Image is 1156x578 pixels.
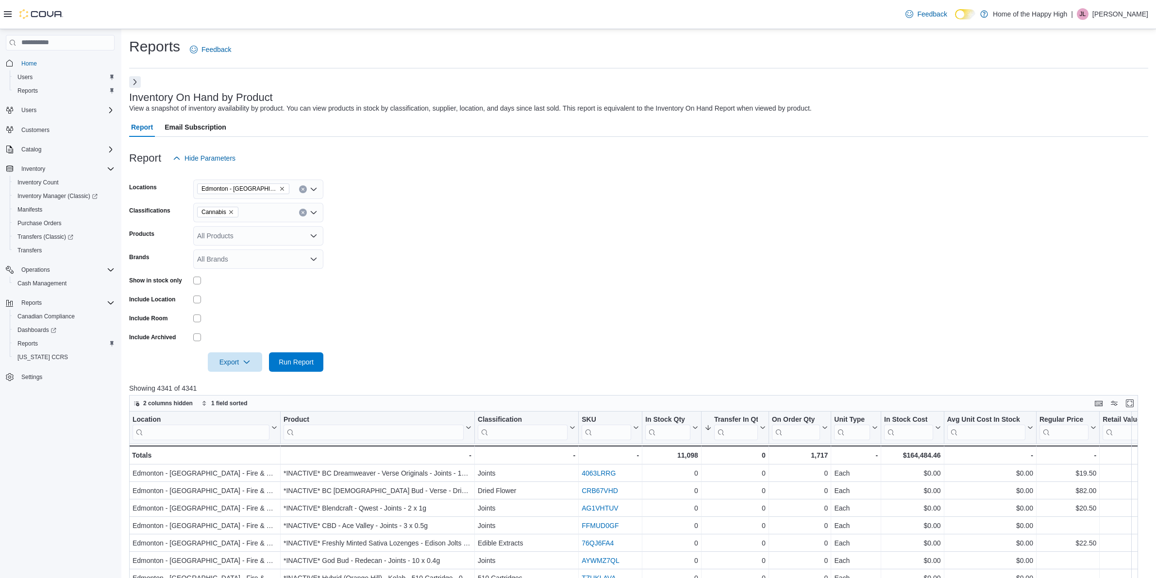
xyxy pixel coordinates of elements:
[704,520,766,531] div: 0
[478,415,568,424] div: Classification
[14,217,66,229] a: Purchase Orders
[21,373,42,381] span: Settings
[14,338,42,349] a: Reports
[947,415,1025,424] div: Avg Unit Cost In Stock
[130,397,197,409] button: 2 columns hidden
[17,87,38,95] span: Reports
[1039,415,1096,440] button: Regular Price
[582,415,639,440] button: SKU
[582,504,618,512] a: AG1VHTUV
[21,146,41,153] span: Catalog
[1077,8,1089,20] div: Joseph Loutitt
[129,37,180,56] h1: Reports
[133,537,277,549] div: Edmonton - [GEOGRAPHIC_DATA] - Fire & Flower
[6,52,115,410] nav: Complex example
[884,415,933,424] div: In Stock Cost
[772,415,821,424] div: On Order Qty
[17,179,59,186] span: Inventory Count
[197,183,289,194] span: Edmonton - Terrace Plaza - Fire & Flower
[10,176,118,189] button: Inventory Count
[772,415,821,440] div: On Order Qty
[279,186,285,192] button: Remove Edmonton - Terrace Plaza - Fire & Flower from selection in this group
[714,415,758,424] div: Transfer In Qty
[10,323,118,337] a: Dashboards
[21,299,42,307] span: Reports
[10,350,118,364] button: [US_STATE] CCRS
[14,190,115,202] span: Inventory Manager (Classic)
[947,555,1033,566] div: $0.00
[834,415,870,424] div: Unit Type
[133,467,277,479] div: Edmonton - [GEOGRAPHIC_DATA] - Fire & Flower
[772,502,828,514] div: 0
[186,40,235,59] a: Feedback
[14,324,115,336] span: Dashboards
[17,58,41,69] a: Home
[131,117,153,137] span: Report
[21,60,37,67] span: Home
[269,352,323,372] button: Run Report
[704,502,766,514] div: 0
[1108,397,1120,409] button: Display options
[14,217,115,229] span: Purchase Orders
[197,207,238,217] span: Cannabis
[14,71,36,83] a: Users
[211,399,248,407] span: 1 field sorted
[17,104,40,116] button: Users
[14,311,115,322] span: Canadian Compliance
[772,555,828,566] div: 0
[947,537,1033,549] div: $0.00
[947,415,1033,440] button: Avg Unit Cost In Stock
[947,520,1033,531] div: $0.00
[2,162,118,176] button: Inventory
[21,126,50,134] span: Customers
[10,70,118,84] button: Users
[14,278,70,289] a: Cash Management
[129,92,273,103] h3: Inventory On Hand by Product
[884,415,933,440] div: In Stock Cost
[14,311,79,322] a: Canadian Compliance
[947,415,1025,440] div: Avg Unit Cost In Stock
[582,415,631,424] div: SKU
[129,103,812,114] div: View a snapshot of inventory availability by product. You can view products in stock by classific...
[582,469,616,477] a: 4063LRRG
[129,383,1148,393] p: Showing 4341 of 4341
[478,415,575,440] button: Classification
[284,520,471,531] div: *INACTIVE* CBD - Ace Valley - Joints - 3 x 0.5g
[884,485,940,496] div: $0.00
[19,9,63,19] img: Cova
[478,537,575,549] div: Edible Extracts
[704,555,766,566] div: 0
[834,415,870,440] div: Unit Type
[17,144,115,155] span: Catalog
[184,153,235,163] span: Hide Parameters
[582,522,619,529] a: FFMUD0GF
[478,520,575,531] div: Joints
[129,207,170,215] label: Classifications
[834,449,878,461] div: -
[284,415,471,440] button: Product
[133,502,277,514] div: Edmonton - [GEOGRAPHIC_DATA] - Fire & Flower
[478,485,575,496] div: Dried Flower
[17,264,54,276] button: Operations
[478,502,575,514] div: Joints
[17,280,67,287] span: Cash Management
[993,8,1067,20] p: Home of the Happy High
[17,73,33,81] span: Users
[279,357,314,367] span: Run Report
[17,297,46,309] button: Reports
[284,555,471,566] div: *INACTIVE* God Bud - Redecan - Joints - 10 x 0.4g
[14,245,115,256] span: Transfers
[2,123,118,137] button: Customers
[17,371,46,383] a: Settings
[884,537,940,549] div: $0.00
[133,415,277,440] button: Location
[17,144,45,155] button: Catalog
[14,351,72,363] a: [US_STATE] CCRS
[917,9,947,19] span: Feedback
[645,537,698,549] div: 0
[310,185,318,193] button: Open list of options
[129,277,182,284] label: Show in stock only
[17,192,98,200] span: Inventory Manager (Classic)
[834,520,878,531] div: Each
[884,467,940,479] div: $0.00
